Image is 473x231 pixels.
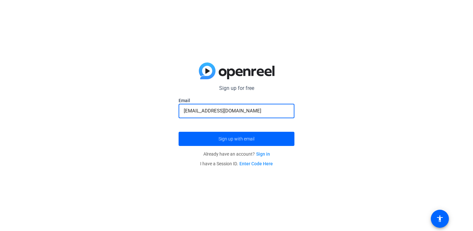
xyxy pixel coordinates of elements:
[200,161,273,166] span: I have a Session ID.
[199,63,274,79] img: blue-gradient.svg
[179,97,294,104] label: Email
[203,151,270,157] span: Already have an account?
[436,215,444,223] mat-icon: accessibility
[184,107,289,115] input: Enter Email Address
[256,151,270,157] a: Sign in
[239,161,273,166] a: Enter Code Here
[179,84,294,92] p: Sign up for free
[179,132,294,146] button: Sign up with email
